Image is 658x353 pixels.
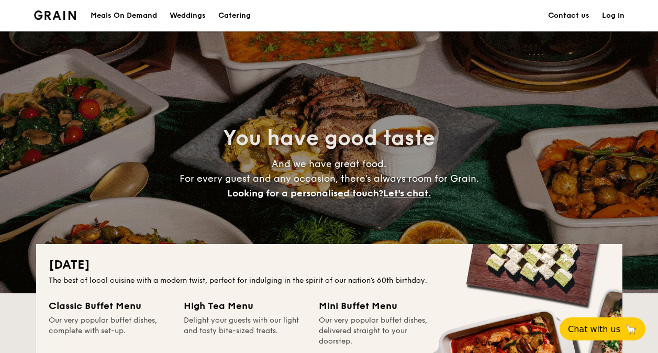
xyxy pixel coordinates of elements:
[383,187,431,199] span: Let's chat.
[319,299,441,313] div: Mini Buffet Menu
[624,323,637,335] span: 🦙
[184,315,306,347] div: Delight your guests with our light and tasty bite-sized treats.
[560,317,645,340] button: Chat with us🦙
[223,126,435,151] span: You have good taste
[180,158,479,199] span: And we have great food. For every guest and any occasion, there’s always room for Grain.
[49,315,171,347] div: Our very popular buffet dishes, complete with set-up.
[49,257,610,273] h2: [DATE]
[184,299,306,313] div: High Tea Menu
[319,315,441,347] div: Our very popular buffet dishes, delivered straight to your doorstep.
[227,187,383,199] span: Looking for a personalised touch?
[34,10,76,20] a: Logotype
[49,275,610,286] div: The best of local cuisine with a modern twist, perfect for indulging in the spirit of our nation’...
[568,324,620,334] span: Chat with us
[34,10,76,20] img: Grain
[49,299,171,313] div: Classic Buffet Menu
